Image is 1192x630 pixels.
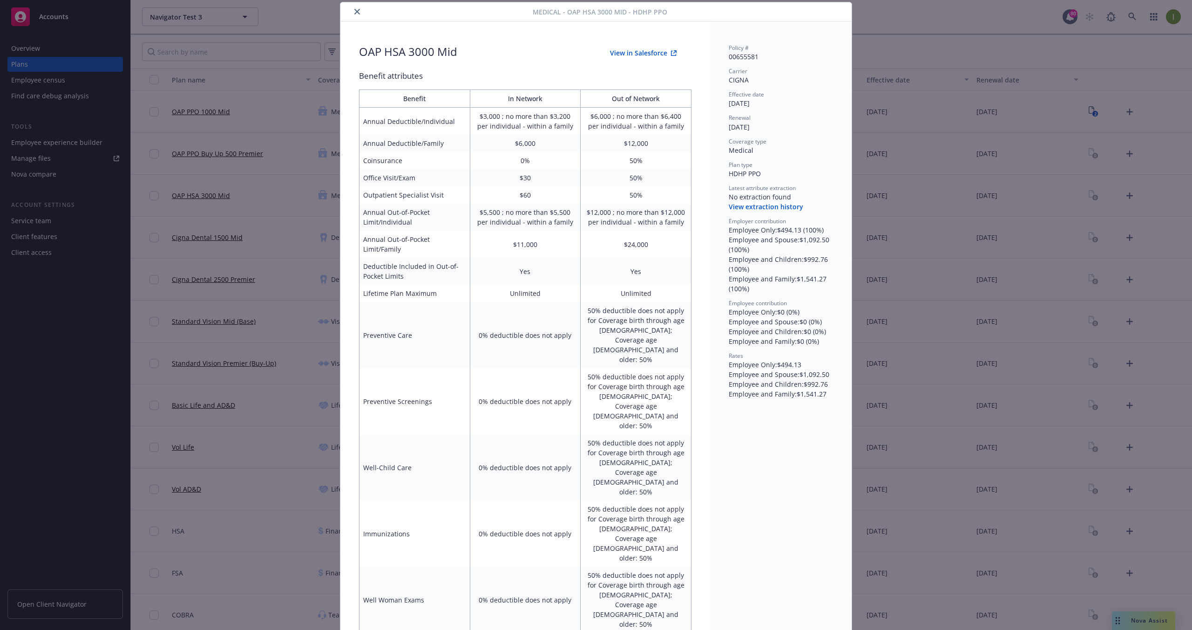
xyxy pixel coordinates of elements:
[359,500,470,567] td: Immunizations
[729,52,833,62] div: 00655581
[470,285,581,302] td: Unlimited
[581,302,691,368] td: 50% deductible does not apply for Coverage birth through age [DEMOGRAPHIC_DATA]; Coverage age [DE...
[470,434,581,500] td: 0% deductible does not apply
[729,145,833,155] div: Medical
[470,204,581,231] td: $5,500 ; no more than $5,500 per individual - within a family
[729,352,743,360] span: Rates
[470,108,581,135] td: $3,000 ; no more than $3,200 per individual - within a family
[359,186,470,204] td: Outpatient Specialist Visit
[581,186,691,204] td: 50%
[729,75,833,85] div: CIGNA
[729,307,833,317] div: Employee Only : $0 (0%)
[729,184,796,192] span: Latest attribute extraction
[729,202,803,212] button: View extraction history
[729,274,833,294] div: Employee and Family : $1,541.27 (100%)
[729,254,833,274] div: Employee and Children : $992.76 (100%)
[470,90,581,108] th: In Network
[581,368,691,434] td: 50% deductible does not apply for Coverage birth through age [DEMOGRAPHIC_DATA]; Coverage age [DE...
[470,152,581,169] td: 0%
[729,161,752,169] span: Plan type
[581,108,691,135] td: $6,000 ; no more than $6,400 per individual - within a family
[470,302,581,368] td: 0% deductible does not apply
[729,336,833,346] div: Employee and Family : $0 (0%)
[359,368,470,434] td: Preventive Screenings
[581,500,691,567] td: 50% deductible does not apply for Coverage birth through age [DEMOGRAPHIC_DATA]; Coverage age [DE...
[581,231,691,258] td: $24,000
[359,70,691,82] div: Benefit attributes
[470,368,581,434] td: 0% deductible does not apply
[352,6,363,17] button: close
[581,285,691,302] td: Unlimited
[470,169,581,186] td: $30
[729,225,833,235] div: Employee Only : $494.13 (100%)
[729,44,749,52] span: Policy #
[533,7,667,17] span: Medical - OAP HSA 3000 Mid - HDHP PPO
[359,108,470,135] td: Annual Deductible/Individual
[470,231,581,258] td: $11,000
[359,434,470,500] td: Well-Child Care
[359,90,470,108] th: Benefit
[729,235,833,254] div: Employee and Spouse : $1,092.50 (100%)
[729,317,833,327] div: Employee and Spouse : $0 (0%)
[359,285,470,302] td: Lifetime Plan Maximum
[581,152,691,169] td: 50%
[581,204,691,231] td: $12,000 ; no more than $12,000 per individual - within a family
[729,122,833,132] div: [DATE]
[729,370,833,379] div: Employee and Spouse : $1,092.50
[470,186,581,204] td: $60
[729,389,833,399] div: Employee and Family : $1,541.27
[729,217,786,225] span: Employer contribution
[581,90,691,108] th: Out of Network
[581,169,691,186] td: 50%
[470,135,581,152] td: $6,000
[581,135,691,152] td: $12,000
[729,98,833,108] div: [DATE]
[359,258,470,285] td: Deductible Included in Out-of-Pocket Limits
[729,379,833,389] div: Employee and Children : $992.76
[729,90,764,98] span: Effective date
[729,137,766,145] span: Coverage type
[359,302,470,368] td: Preventive Care
[359,135,470,152] td: Annual Deductible/Family
[729,360,833,370] div: Employee Only : $494.13
[595,44,691,62] button: View in Salesforce
[359,44,457,62] div: OAP HSA 3000 Mid
[729,192,833,202] div: No extraction found
[729,299,787,307] span: Employee contribution
[359,152,470,169] td: Coinsurance
[359,169,470,186] td: Office Visit/Exam
[470,500,581,567] td: 0% deductible does not apply
[470,258,581,285] td: Yes
[581,434,691,500] td: 50% deductible does not apply for Coverage birth through age [DEMOGRAPHIC_DATA]; Coverage age [DE...
[359,204,470,231] td: Annual Out-of-Pocket Limit/Individual
[729,114,751,122] span: Renewal
[729,67,747,75] span: Carrier
[581,258,691,285] td: Yes
[729,327,833,336] div: Employee and Children : $0 (0%)
[729,169,833,178] div: HDHP PPO
[359,231,470,258] td: Annual Out-of-Pocket Limit/Family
